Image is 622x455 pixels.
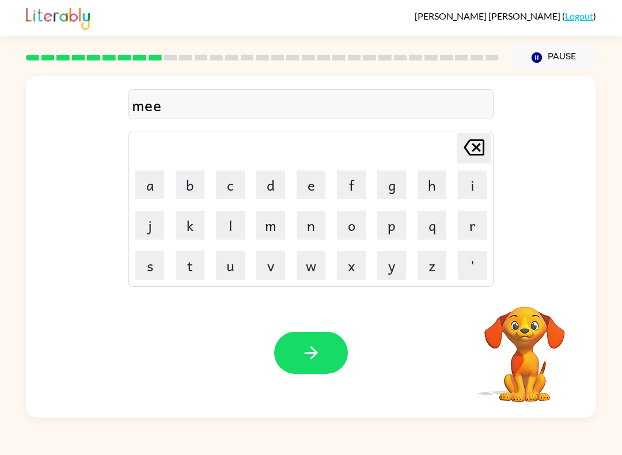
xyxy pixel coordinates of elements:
button: s [135,251,164,280]
img: Literably [26,5,90,30]
button: y [377,251,406,280]
button: r [458,211,487,240]
button: k [176,211,204,240]
button: q [418,211,446,240]
button: i [458,170,487,199]
button: b [176,170,204,199]
button: o [337,211,366,240]
a: Logout [565,10,593,21]
button: f [337,170,366,199]
button: d [256,170,285,199]
button: v [256,251,285,280]
button: m [256,211,285,240]
div: ( ) [415,10,596,21]
video: Your browser must support playing .mp4 files to use Literably. Please try using another browser. [467,289,582,404]
button: j [135,211,164,240]
button: h [418,170,446,199]
button: l [216,211,245,240]
button: a [135,170,164,199]
button: u [216,251,245,280]
button: p [377,211,406,240]
button: ' [458,251,487,280]
button: g [377,170,406,199]
div: mee [132,93,490,117]
button: Pause [513,44,596,71]
button: t [176,251,204,280]
button: c [216,170,245,199]
button: x [337,251,366,280]
button: e [297,170,325,199]
span: [PERSON_NAME] [PERSON_NAME] [415,10,562,21]
button: n [297,211,325,240]
button: w [297,251,325,280]
button: z [418,251,446,280]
